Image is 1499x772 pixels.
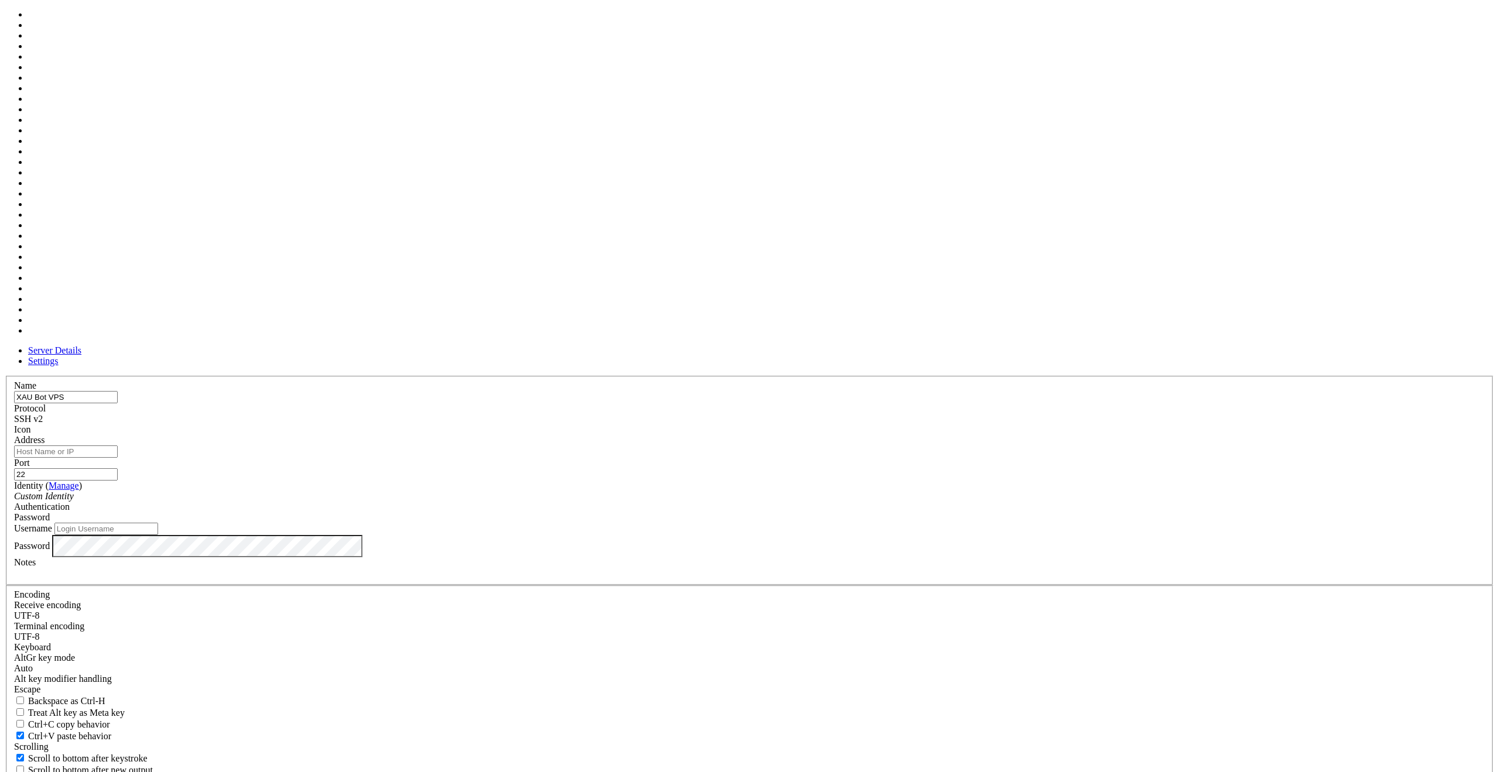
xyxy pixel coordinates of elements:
[28,753,148,763] span: Scroll to bottom after keystroke
[14,380,36,390] label: Name
[28,708,125,718] span: Treat Alt key as Meta key
[14,663,33,673] span: Auto
[14,557,36,567] label: Notes
[14,742,49,752] label: Scrolling
[14,435,45,445] label: Address
[49,481,79,490] a: Manage
[16,720,24,728] input: Ctrl+C copy behavior
[14,610,40,620] span: UTF-8
[14,719,110,729] label: Ctrl-C copies if true, send ^C to host if false. Ctrl-Shift-C sends ^C to host if true, copies if...
[14,663,1485,674] div: Auto
[28,356,59,366] a: Settings
[14,600,81,610] label: Set the expected encoding for data received from the host. If the encodings do not match, visual ...
[14,502,70,512] label: Authentication
[28,731,111,741] span: Ctrl+V paste behavior
[14,523,52,533] label: Username
[14,674,112,684] label: Controls how the Alt key is handled. Escape: Send an ESC prefix. 8-Bit: Add 128 to the typed char...
[14,458,30,468] label: Port
[28,719,110,729] span: Ctrl+C copy behavior
[14,414,43,424] span: SSH v2
[28,696,105,706] span: Backspace as Ctrl-H
[14,708,125,718] label: Whether the Alt key acts as a Meta key or as a distinct Alt key.
[14,589,50,599] label: Encoding
[14,632,40,641] span: UTF-8
[14,512,1485,523] div: Password
[14,445,118,458] input: Host Name or IP
[14,696,105,706] label: If true, the backspace should send BS ('\x08', aka ^H). Otherwise the backspace key should send '...
[14,481,82,490] label: Identity
[14,491,1485,502] div: Custom Identity
[14,391,118,403] input: Server Name
[14,424,30,434] label: Icon
[14,632,1485,642] div: UTF-8
[54,523,158,535] input: Login Username
[14,468,118,481] input: Port Number
[14,621,84,631] label: The default terminal encoding. ISO-2022 enables character map translations (like graphics maps). ...
[16,754,24,761] input: Scroll to bottom after keystroke
[14,684,40,694] span: Escape
[14,684,1485,695] div: Escape
[16,708,24,716] input: Treat Alt key as Meta key
[14,540,50,550] label: Password
[14,753,148,763] label: Whether to scroll to the bottom on any keystroke.
[14,414,1485,424] div: SSH v2
[14,512,50,522] span: Password
[46,481,82,490] span: ( )
[14,610,1485,621] div: UTF-8
[14,491,74,501] i: Custom Identity
[14,731,111,741] label: Ctrl+V pastes if true, sends ^V to host if false. Ctrl+Shift+V sends ^V to host if true, pastes i...
[14,653,75,663] label: Set the expected encoding for data received from the host. If the encodings do not match, visual ...
[16,732,24,739] input: Ctrl+V paste behavior
[28,345,81,355] a: Server Details
[14,403,46,413] label: Protocol
[16,696,24,704] input: Backspace as Ctrl-H
[14,642,51,652] label: Keyboard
